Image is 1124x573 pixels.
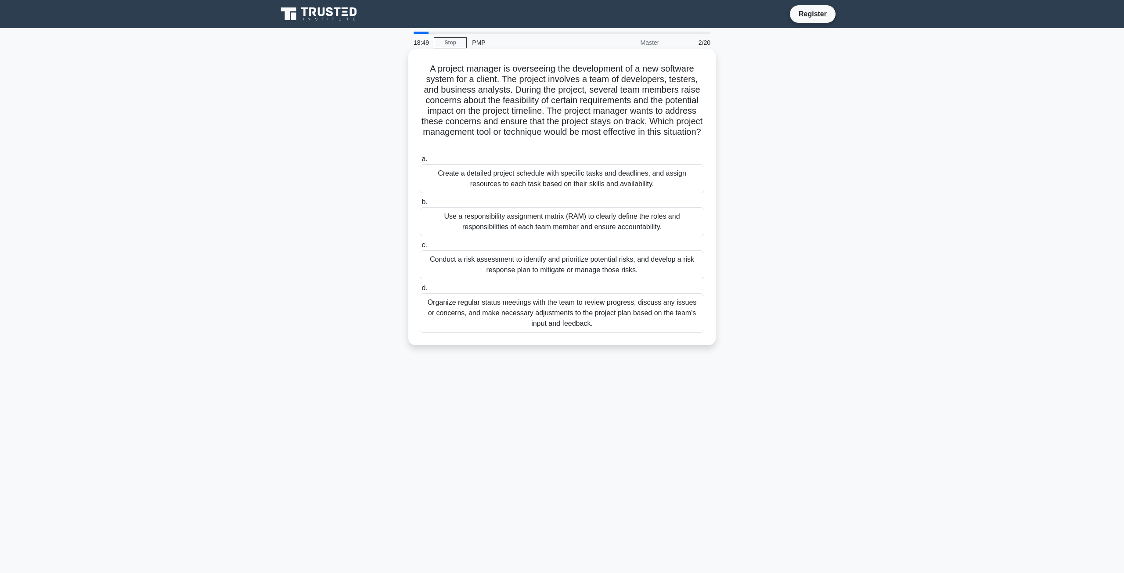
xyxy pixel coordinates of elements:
span: d. [421,284,427,292]
div: Master [587,34,664,51]
span: b. [421,198,427,205]
span: a. [421,155,427,162]
div: Use a responsibility assignment matrix (RAM) to clearly define the roles and responsibilities of ... [420,207,704,236]
div: 2/20 [664,34,716,51]
a: Register [793,8,832,19]
a: Stop [434,37,467,48]
div: 18:49 [408,34,434,51]
div: PMP [467,34,587,51]
div: Organize regular status meetings with the team to review progress, discuss any issues or concerns... [420,293,704,333]
span: c. [421,241,427,249]
h5: A project manager is overseeing the development of a new software system for a client. The projec... [419,63,705,148]
div: Conduct a risk assessment to identify and prioritize potential risks, and develop a risk response... [420,250,704,279]
div: Create a detailed project schedule with specific tasks and deadlines, and assign resources to eac... [420,164,704,193]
